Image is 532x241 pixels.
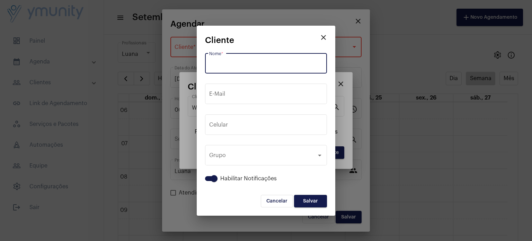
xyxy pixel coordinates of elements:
[266,199,287,204] span: Cancelar
[220,174,277,183] span: Habilitar Notificações
[205,36,234,45] span: Cliente
[319,33,328,42] mat-icon: close
[209,62,323,68] input: Digite o nome
[209,123,323,129] input: 31 99999-1111
[303,199,318,204] span: Salvar
[209,92,323,98] input: E-Mail
[294,195,327,207] button: Salvar
[209,154,317,160] span: Grupo
[261,195,293,207] button: Cancelar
